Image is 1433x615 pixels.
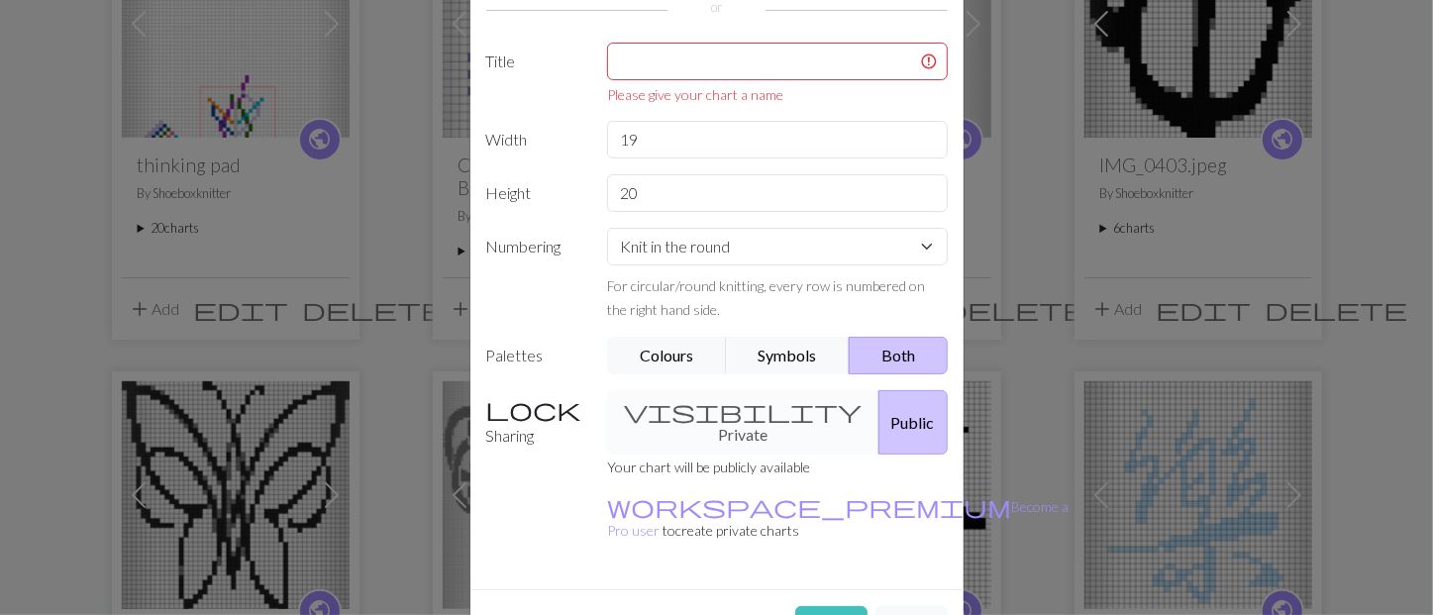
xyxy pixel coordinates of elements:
label: Title [474,43,596,105]
small: to create private charts [607,498,1069,539]
div: Please give your chart a name [607,84,948,105]
label: Width [474,121,596,158]
a: Become a Pro user [607,498,1069,539]
button: Symbols [726,337,851,374]
small: For circular/round knitting, every row is numbered on the right hand side. [607,277,925,318]
button: Colours [607,337,727,374]
small: Your chart will be publicly available [607,459,810,475]
button: Public [878,390,948,455]
label: Palettes [474,337,596,374]
label: Numbering [474,228,596,321]
button: Both [849,337,948,374]
span: workspace_premium [607,492,1011,520]
label: Sharing [474,390,596,455]
label: Height [474,174,596,212]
